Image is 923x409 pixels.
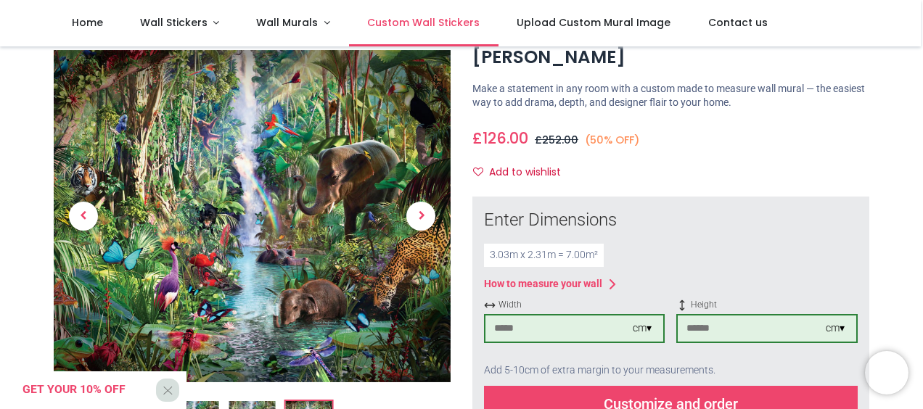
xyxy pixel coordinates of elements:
[676,299,857,311] span: Height
[484,299,665,311] span: Width
[406,202,435,231] span: Next
[472,128,528,149] span: £
[585,133,640,148] small: (50% OFF)
[865,351,908,394] iframe: Brevo live chat
[708,15,768,30] span: Contact us
[54,100,113,333] a: Previous
[391,100,451,333] a: Next
[367,15,480,30] span: Custom Wall Stickers
[517,15,670,30] span: Upload Custom Mural Image
[473,167,483,177] i: Add to wishlist
[472,160,573,185] button: Add to wishlistAdd to wishlist
[483,128,528,149] span: 126.00
[69,202,98,231] span: Previous
[484,355,858,387] div: Add 5-10cm of extra margin to your measurements.
[484,208,858,233] div: Enter Dimensions
[54,50,451,382] img: WS-55050-03
[256,15,318,30] span: Wall Murals
[542,133,578,147] span: 252.00
[72,15,103,30] span: Home
[472,82,869,110] p: Make a statement in any room with a custom made to measure wall mural — the easiest way to add dr...
[633,321,652,336] div: cm ▾
[484,244,604,267] div: 3.03 m x 2.31 m = 7.00 m²
[535,133,578,147] span: £
[826,321,845,336] div: cm ▾
[484,277,602,292] div: How to measure your wall
[140,15,208,30] span: Wall Stickers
